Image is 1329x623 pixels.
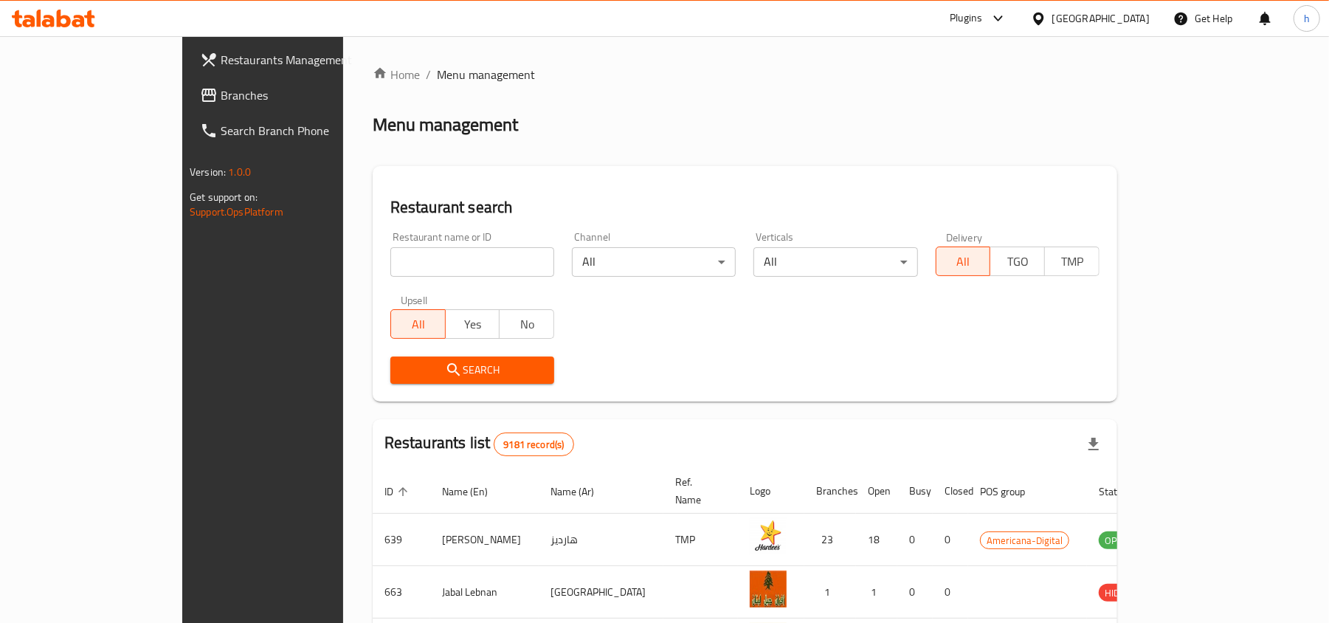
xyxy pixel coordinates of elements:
span: Status [1099,483,1147,500]
span: ID [384,483,412,500]
nav: breadcrumb [373,66,1117,83]
td: 23 [804,514,856,566]
span: Name (Ar) [550,483,613,500]
span: All [397,314,440,335]
span: Restaurants Management [221,51,393,69]
button: Yes [445,309,500,339]
td: [GEOGRAPHIC_DATA] [539,566,663,619]
button: All [936,247,991,276]
a: Restaurants Management [188,42,404,78]
span: Get support on: [190,187,258,207]
img: Hardee's [750,518,787,555]
button: TGO [990,247,1045,276]
button: Search [390,357,554,384]
td: 1 [804,566,856,619]
h2: Restaurant search [390,196,1100,218]
h2: Menu management [373,113,518,137]
td: 0 [897,566,933,619]
th: Busy [897,469,933,514]
th: Closed [933,469,968,514]
div: Plugins [950,10,982,27]
a: Support.OpsPlatform [190,202,283,221]
td: 1 [856,566,897,619]
div: All [572,247,736,277]
span: All [942,251,985,272]
button: No [499,309,554,339]
span: Yes [452,314,494,335]
img: Jabal Lebnan [750,571,787,607]
div: Export file [1076,427,1111,462]
label: Upsell [401,295,428,305]
span: Americana-Digital [981,532,1069,549]
td: Jabal Lebnan [430,566,539,619]
span: Ref. Name [675,473,720,509]
button: TMP [1044,247,1100,276]
input: Search for restaurant name or ID.. [390,247,554,277]
span: Search [402,361,542,379]
span: Name (En) [442,483,507,500]
a: Branches [188,78,404,113]
td: 0 [933,514,968,566]
th: Logo [738,469,804,514]
div: All [753,247,917,277]
span: No [505,314,548,335]
span: 1.0.0 [228,162,251,182]
li: / [426,66,431,83]
td: هارديز [539,514,663,566]
td: [PERSON_NAME] [430,514,539,566]
span: TMP [1051,251,1094,272]
span: TGO [996,251,1039,272]
td: TMP [663,514,738,566]
span: Menu management [437,66,535,83]
div: Total records count [494,433,573,456]
div: [GEOGRAPHIC_DATA] [1052,10,1150,27]
button: All [390,309,446,339]
label: Delivery [946,232,983,242]
th: Branches [804,469,856,514]
span: Version: [190,162,226,182]
span: POS group [980,483,1044,500]
span: Branches [221,86,393,104]
td: 0 [897,514,933,566]
td: 0 [933,566,968,619]
span: OPEN [1099,532,1135,549]
a: Search Branch Phone [188,113,404,148]
span: 9181 record(s) [494,438,573,452]
span: Search Branch Phone [221,122,393,140]
span: HIDDEN [1099,585,1143,602]
h2: Restaurants list [384,432,574,456]
div: OPEN [1099,531,1135,549]
th: Open [856,469,897,514]
span: h [1304,10,1310,27]
td: 18 [856,514,897,566]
